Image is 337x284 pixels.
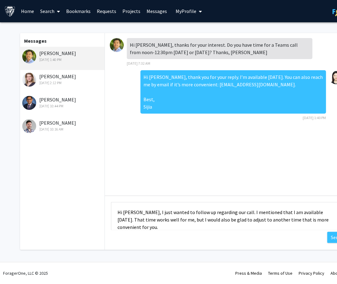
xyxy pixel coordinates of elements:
a: Terms of Use [268,270,292,276]
span: [DATE] 7:32 AM [127,61,150,66]
div: [DATE] 10:44 PM [22,103,103,109]
a: Search [37,0,63,22]
img: Johns Hopkins University Logo [5,6,15,17]
img: Moira-Phoebe Huet [22,73,36,87]
div: [DATE] 10:16 AM [22,127,103,132]
div: Hi [PERSON_NAME], thanks for your interest. Do you have time for a Teams call from noon-12:30pm [... [127,38,312,59]
a: Privacy Policy [299,270,324,276]
div: [DATE] 1:40 PM [22,57,103,62]
div: [PERSON_NAME] [22,49,103,62]
a: Requests [94,0,119,22]
div: [PERSON_NAME] [22,73,103,86]
a: Messages [143,0,170,22]
span: My Profile [176,8,196,14]
div: [DATE] 2:12 PM [22,80,103,86]
a: Press & Media [235,270,262,276]
b: Messages [24,38,47,44]
img: Laureano Moro-Velazquez [22,119,36,133]
a: Home [18,0,37,22]
div: Hi [PERSON_NAME], thank you for your reply. I’m available [DATE]. You can also reach me by email ... [140,70,326,114]
iframe: Chat [5,256,26,279]
a: Projects [119,0,143,22]
a: Bookmarks [63,0,94,22]
img: Sandeep Wontakal [22,96,36,110]
div: [PERSON_NAME] [22,119,103,132]
div: [PERSON_NAME] [22,96,103,109]
div: ForagerOne, LLC © 2025 [3,262,48,284]
span: [DATE] 1:40 PM [303,115,326,120]
img: David Park [110,38,124,52]
img: David Park [22,49,36,63]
